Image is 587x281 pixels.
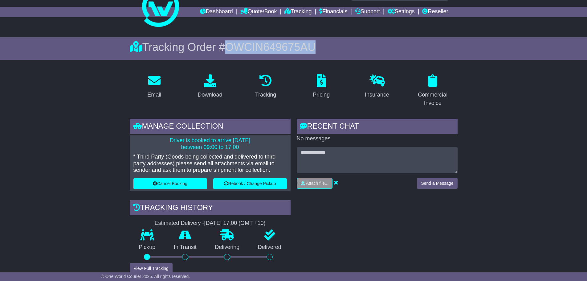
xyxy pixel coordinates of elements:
p: Driver is booked to arrive [DATE] between 09:00 to 17:00 [133,137,287,151]
a: Financials [319,7,347,17]
a: Reseller [422,7,448,17]
a: Pricing [309,72,334,101]
p: No messages [297,135,458,142]
div: Commercial Invoice [412,91,454,107]
a: Support [355,7,380,17]
p: Pickup [130,244,165,251]
a: Tracking [251,72,280,101]
span: OWCIN649675AU [225,41,316,53]
a: Quote/Book [240,7,277,17]
div: RECENT CHAT [297,119,458,135]
div: [DATE] 17:00 (GMT +10) [204,220,266,227]
span: © One World Courier 2025. All rights reserved. [101,274,190,279]
p: Delivered [249,244,291,251]
div: Download [198,91,222,99]
button: View Full Tracking [130,263,173,274]
a: Settings [388,7,415,17]
div: Tracking Order # [130,40,458,54]
a: Dashboard [200,7,233,17]
div: Estimated Delivery - [130,220,291,227]
div: Tracking history [130,200,291,217]
button: Rebook / Change Pickup [213,178,287,189]
p: In Transit [165,244,206,251]
a: Commercial Invoice [408,72,458,110]
div: Manage collection [130,119,291,135]
p: * Third Party (Goods being collected and delivered to third party addresses) please send all atta... [133,154,287,174]
div: Insurance [365,91,389,99]
div: Email [147,91,161,99]
a: Email [143,72,165,101]
button: Send a Message [417,178,457,189]
a: Download [194,72,226,101]
p: Delivering [206,244,249,251]
div: Tracking [255,91,276,99]
a: Insurance [361,72,393,101]
div: Pricing [313,91,330,99]
button: Cancel Booking [133,178,207,189]
a: Tracking [284,7,312,17]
